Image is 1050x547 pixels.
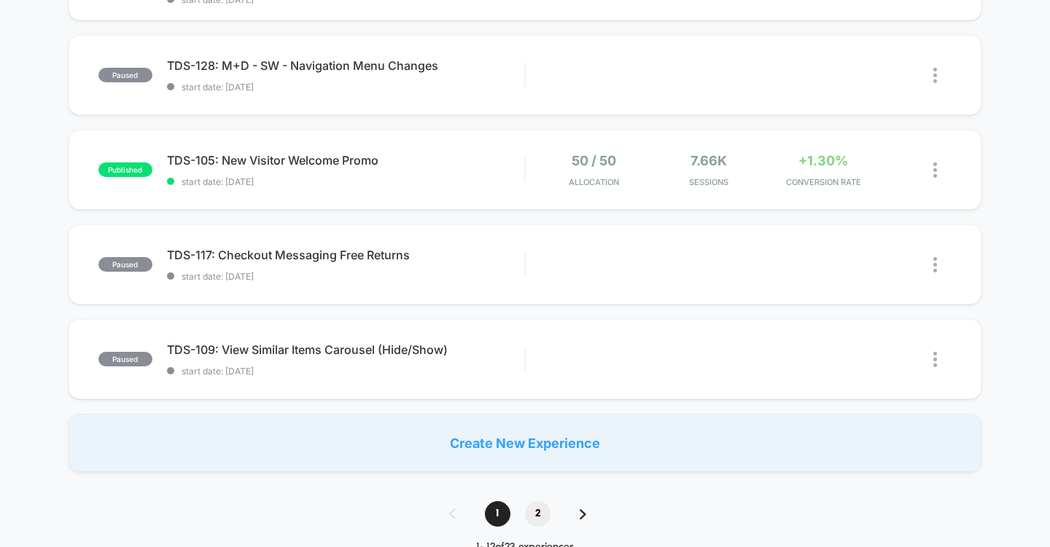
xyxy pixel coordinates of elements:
span: published [98,162,152,177]
span: start date: [DATE] [167,271,525,282]
img: close [933,162,937,178]
div: Create New Experience [69,414,982,472]
span: TDS-117: Checkout Messaging Free Returns [167,248,525,262]
img: close [933,68,937,83]
span: start date: [DATE] [167,176,525,187]
span: Sessions [655,177,762,187]
img: close [933,257,937,272]
span: 50 / 50 [572,153,616,168]
span: 2 [525,501,551,527]
span: paused [98,68,152,82]
span: TDS-128: M+D - SW - Navigation Menu Changes [167,58,525,73]
span: CONVERSION RATE [770,177,877,187]
span: start date: [DATE] [167,366,525,377]
img: pagination forward [580,509,586,519]
img: close [933,352,937,367]
span: 7.66k [691,153,727,168]
span: +1.30% [798,153,848,168]
span: TDS-109: View Similar Items Carousel (Hide/Show) [167,342,525,357]
span: paused [98,257,152,272]
span: Allocation [569,177,619,187]
span: start date: [DATE] [167,82,525,93]
span: paused [98,352,152,366]
span: 1 [485,501,510,527]
span: TDS-105: New Visitor Welcome Promo [167,153,525,168]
